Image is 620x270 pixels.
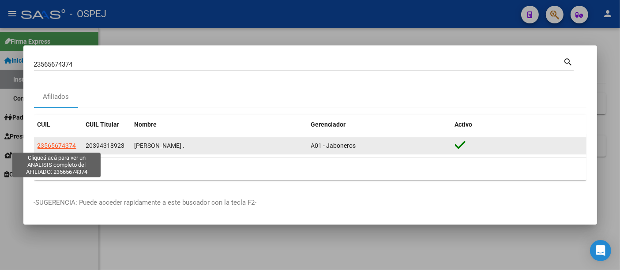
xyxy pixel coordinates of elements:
div: Afiliados [43,92,69,102]
datatable-header-cell: CUIL [34,115,83,134]
mat-icon: search [564,56,574,67]
span: Gerenciador [311,121,346,128]
datatable-header-cell: Activo [451,115,586,134]
div: [PERSON_NAME] . [135,141,304,151]
div: 1 total [34,158,586,180]
span: Nombre [135,121,157,128]
span: Activo [455,121,473,128]
span: A01 - Jaboneros [311,142,356,149]
span: CUIL Titular [86,121,120,128]
span: 20394318923 [86,142,125,149]
div: Open Intercom Messenger [590,240,611,261]
datatable-header-cell: CUIL Titular [83,115,131,134]
p: -SUGERENCIA: Puede acceder rapidamente a este buscador con la tecla F2- [34,198,586,208]
span: CUIL [38,121,51,128]
span: 23565674374 [38,142,76,149]
datatable-header-cell: Nombre [131,115,308,134]
datatable-header-cell: Gerenciador [308,115,451,134]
